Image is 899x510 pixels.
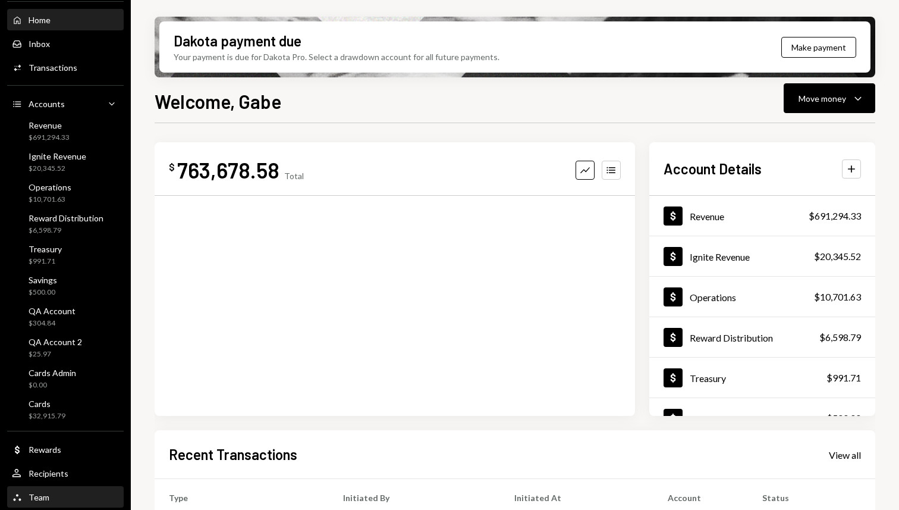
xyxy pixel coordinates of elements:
[649,277,875,317] a: Operations$10,701.63
[7,57,124,78] a: Transactions
[690,332,773,343] div: Reward Distribution
[814,290,861,304] div: $10,701.63
[29,244,62,254] div: Treasury
[174,31,301,51] div: Dakota payment due
[29,318,76,328] div: $304.84
[649,236,875,276] a: Ignite Revenue$20,345.52
[7,209,124,238] a: Reward Distribution$6,598.79
[664,159,762,179] h2: Account Details
[7,179,124,207] a: Operations$10,701.63
[29,380,76,390] div: $0.00
[649,317,875,357] a: Reward Distribution$6,598.79
[7,302,124,331] a: QA Account$304.84
[690,251,750,262] div: Ignite Revenue
[29,39,50,49] div: Inbox
[7,364,124,393] a: Cards Admin$0.00
[169,445,297,464] h2: Recent Transactions
[29,226,103,236] div: $6,598.79
[29,15,51,25] div: Home
[29,368,76,378] div: Cards Admin
[7,271,124,300] a: Savings$500.00
[29,445,61,455] div: Rewards
[29,195,71,205] div: $10,701.63
[169,161,175,173] div: $
[29,468,68,478] div: Recipients
[690,211,724,222] div: Revenue
[29,151,86,161] div: Ignite Revenue
[829,449,861,461] div: View all
[284,171,304,181] div: Total
[29,306,76,316] div: QA Account
[649,196,875,236] a: Revenue$691,294.33
[7,395,124,424] a: Cards$32,915.79
[826,371,861,385] div: $991.71
[784,83,875,113] button: Move money
[29,256,62,267] div: $991.71
[155,89,281,113] h1: Welcome, Gabe
[29,349,82,359] div: $25.97
[690,292,736,303] div: Operations
[29,399,65,409] div: Cards
[814,249,861,264] div: $20,345.52
[29,164,86,174] div: $20,345.52
[29,99,65,109] div: Accounts
[174,51,499,63] div: Your payment is due for Dakota Pro. Select a drawdown account for all future payments.
[819,330,861,345] div: $6,598.79
[829,448,861,461] a: View all
[29,213,103,223] div: Reward Distribution
[7,9,124,30] a: Home
[781,37,856,58] button: Make payment
[7,148,124,176] a: Ignite Revenue$20,345.52
[826,411,861,425] div: $500.00
[7,93,124,114] a: Accounts
[690,413,721,424] div: Savings
[7,462,124,484] a: Recipients
[7,240,124,269] a: Treasury$991.71
[29,133,70,143] div: $691,294.33
[29,411,65,421] div: $32,915.79
[29,62,77,73] div: Transactions
[7,486,124,508] a: Team
[7,33,124,54] a: Inbox
[799,92,846,105] div: Move money
[649,398,875,438] a: Savings$500.00
[177,157,279,183] div: 763,678.58
[7,117,124,145] a: Revenue$691,294.33
[7,333,124,362] a: QA Account 2$25.97
[29,182,71,192] div: Operations
[29,120,70,130] div: Revenue
[7,439,124,460] a: Rewards
[690,373,726,384] div: Treasury
[29,287,57,298] div: $500.00
[29,275,57,285] div: Savings
[649,358,875,398] a: Treasury$991.71
[29,492,49,502] div: Team
[29,337,82,347] div: QA Account 2
[809,209,861,223] div: $691,294.33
